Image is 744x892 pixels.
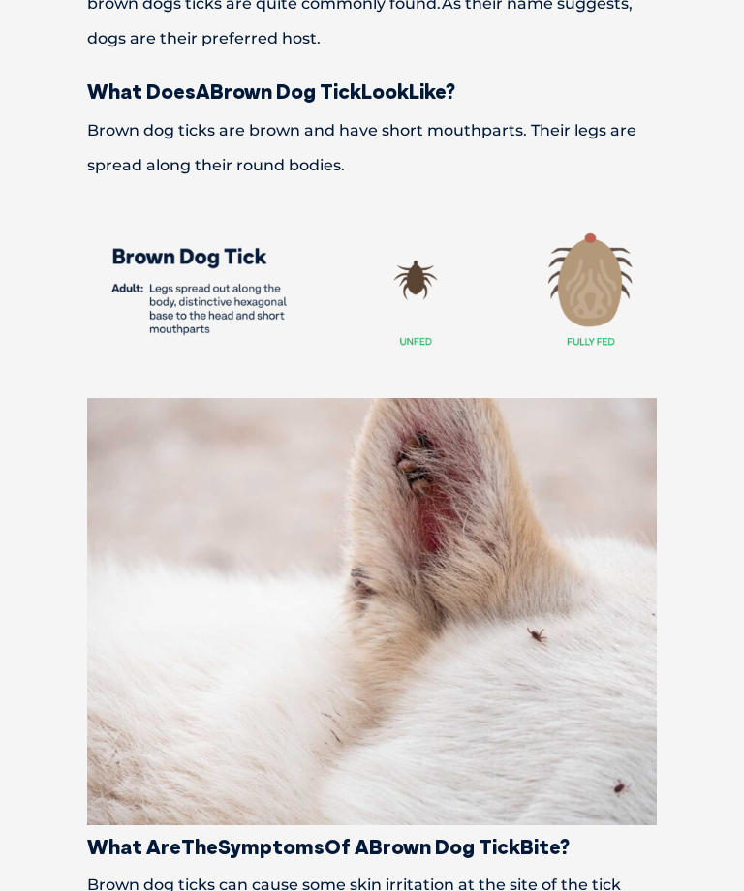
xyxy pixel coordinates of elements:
span: Look [361,79,409,105]
span: Brown Dog Tick [210,79,361,105]
span: Bite? [520,835,570,860]
span: The [181,835,218,860]
: Brown dog ticks are brown and have short mouthparts. Their legs are spread along their round bodies. [87,122,636,175]
span: A [196,79,210,105]
span: A [355,835,369,860]
span: Like? [409,79,455,105]
span: Brown Dog Tick [369,835,520,860]
img: brown dog tick on white fur dog [87,399,657,826]
span: What Does [87,79,196,105]
span: Symptoms [218,835,325,860]
span: What Are [87,835,181,860]
span: Of [325,835,351,860]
